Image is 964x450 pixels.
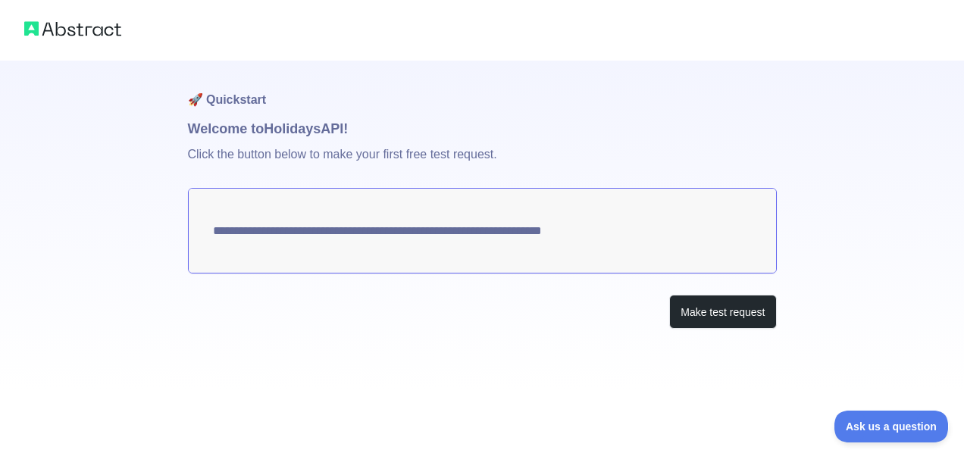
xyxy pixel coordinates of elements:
button: Make test request [669,295,776,329]
iframe: Toggle Customer Support [834,411,949,442]
h1: Welcome to Holidays API! [188,118,777,139]
img: Abstract logo [24,18,121,39]
p: Click the button below to make your first free test request. [188,139,777,188]
h1: 🚀 Quickstart [188,61,777,118]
